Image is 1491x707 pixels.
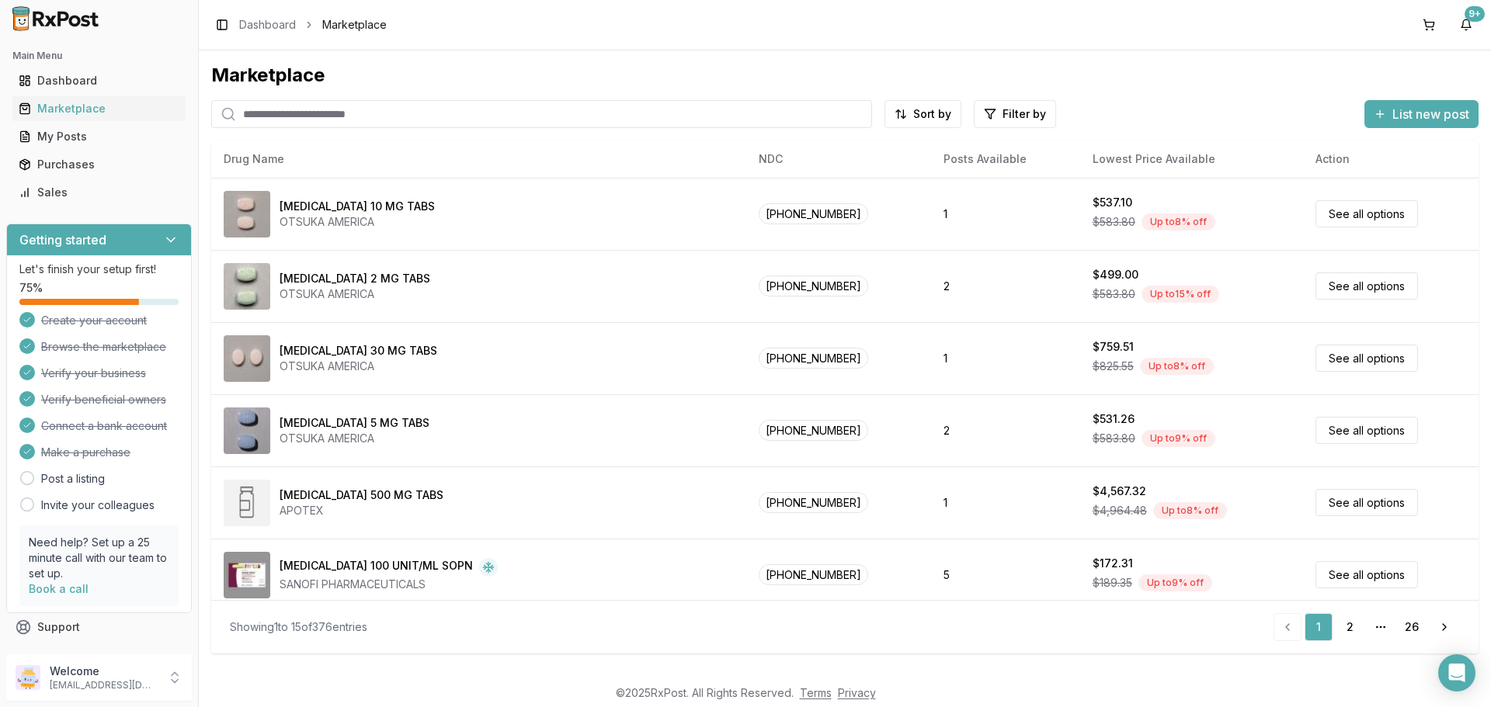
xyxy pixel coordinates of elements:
button: Purchases [6,152,192,177]
a: Go to next page [1429,613,1460,641]
div: SANOFI PHARMACEUTICALS [280,577,498,592]
span: Verify your business [41,366,146,381]
button: My Posts [6,124,192,149]
th: NDC [746,140,931,178]
span: 75 % [19,280,43,296]
a: Invite your colleagues [41,497,155,513]
button: Feedback [6,641,192,669]
span: Filter by [1003,106,1046,122]
span: Connect a bank account [41,418,167,434]
a: 2 [1336,613,1364,641]
td: 1 [931,322,1079,394]
img: Abilify 5 MG TABS [224,407,270,454]
a: 26 [1398,613,1426,641]
th: Posts Available [931,140,1079,178]
span: List new post [1392,105,1469,123]
div: $537.10 [1093,195,1132,210]
div: Marketplace [211,63,1479,88]
td: 2 [931,394,1079,466]
a: Terms [800,686,832,699]
div: Purchases [19,157,179,172]
a: Post a listing [41,471,105,487]
div: [MEDICAL_DATA] 2 MG TABS [280,271,430,286]
a: Purchases [12,151,186,178]
a: Sales [12,178,186,206]
span: Feedback [37,647,90,663]
a: See all options [1315,272,1418,300]
button: Filter by [974,100,1056,128]
span: Browse the marketplace [41,339,166,355]
a: 1 [1305,613,1333,641]
th: Drug Name [211,140,746,178]
p: [EMAIL_ADDRESS][DOMAIN_NAME] [50,679,158,691]
div: [MEDICAL_DATA] 100 UNIT/ML SOPN [280,558,473,577]
p: Need help? Set up a 25 minute call with our team to set up. [29,535,169,581]
a: See all options [1315,345,1418,372]
th: Lowest Price Available [1080,140,1304,178]
img: Abilify 30 MG TABS [224,335,270,382]
div: [MEDICAL_DATA] 5 MG TABS [280,415,429,431]
nav: breadcrumb [239,17,387,33]
span: [PHONE_NUMBER] [759,492,868,513]
a: See all options [1315,561,1418,588]
div: OTSUKA AMERICA [280,431,429,446]
button: Sort by [885,100,961,128]
div: Up to 8 % off [1140,358,1214,375]
td: 5 [931,539,1079,611]
div: $759.51 [1093,339,1134,355]
td: 2 [931,250,1079,322]
div: Marketplace [19,101,179,116]
div: APOTEX [280,503,443,518]
span: $189.35 [1093,575,1132,591]
span: [PHONE_NUMBER] [759,564,868,585]
div: [MEDICAL_DATA] 30 MG TABS [280,343,437,359]
span: Marketplace [322,17,387,33]
a: Dashboard [239,17,296,33]
a: List new post [1364,108,1479,123]
span: [PHONE_NUMBER] [759,420,868,441]
a: See all options [1315,200,1418,227]
button: Support [6,613,192,641]
nav: pagination [1274,613,1460,641]
div: $499.00 [1093,267,1138,282]
img: RxPost Logo [6,6,106,31]
div: $172.31 [1093,556,1133,571]
span: Sort by [913,106,951,122]
span: $583.80 [1093,214,1135,230]
img: Admelog SoloStar 100 UNIT/ML SOPN [224,552,270,598]
span: $583.80 [1093,431,1135,446]
div: OTSUKA AMERICA [280,214,435,230]
span: Verify beneficial owners [41,392,166,407]
div: OTSUKA AMERICA [280,359,437,374]
img: User avatar [16,665,40,690]
span: Make a purchase [41,445,130,460]
div: [MEDICAL_DATA] 500 MG TABS [280,487,443,503]
div: 9+ [1465,6,1485,22]
button: 9+ [1454,12,1479,37]
div: Up to 8 % off [1142,213,1215,230]
span: [PHONE_NUMBER] [759,203,868,224]
div: OTSUKA AMERICA [280,286,430,302]
span: [PHONE_NUMBER] [759,276,868,296]
th: Action [1303,140,1479,178]
img: Abilify 2 MG TABS [224,263,270,310]
a: Dashboard [12,67,186,95]
span: [PHONE_NUMBER] [759,348,868,369]
a: Book a call [29,582,89,595]
div: Up to 15 % off [1142,286,1219,303]
span: $583.80 [1093,286,1135,302]
div: Showing 1 to 15 of 376 entries [230,619,367,635]
div: [MEDICAL_DATA] 10 MG TABS [280,199,435,214]
div: $4,567.32 [1093,483,1146,499]
div: My Posts [19,129,179,144]
a: See all options [1315,489,1418,516]
div: Open Intercom Messenger [1438,654,1475,691]
span: $4,964.48 [1093,503,1147,518]
a: Marketplace [12,95,186,123]
div: Up to 8 % off [1153,502,1227,519]
div: Up to 9 % off [1138,574,1212,591]
a: Privacy [838,686,876,699]
button: Sales [6,180,192,205]
p: Welcome [50,664,158,679]
button: List new post [1364,100,1479,128]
